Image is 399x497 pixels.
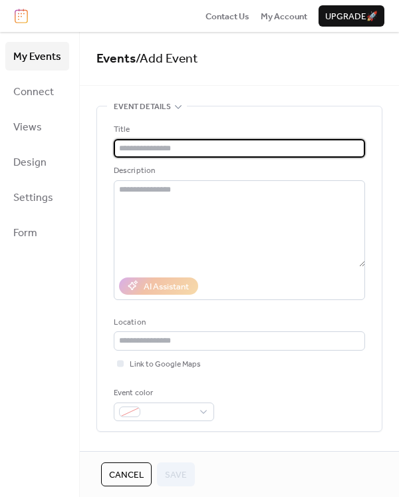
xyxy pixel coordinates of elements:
[5,77,69,106] a: Connect
[205,10,249,23] span: Contact Us
[114,316,362,329] div: Location
[114,123,362,136] div: Title
[13,188,53,208] span: Settings
[114,164,362,178] div: Description
[5,183,69,212] a: Settings
[13,117,42,138] span: Views
[5,218,69,247] a: Form
[130,358,201,371] span: Link to Google Maps
[319,5,384,27] button: Upgrade🚀
[5,148,69,176] a: Design
[96,47,136,71] a: Events
[13,223,37,244] span: Form
[325,10,378,23] span: Upgrade 🚀
[109,468,144,482] span: Cancel
[13,47,61,67] span: My Events
[114,387,211,400] div: Event color
[5,42,69,71] a: My Events
[205,9,249,23] a: Contact Us
[101,462,152,486] button: Cancel
[261,9,307,23] a: My Account
[15,9,28,23] img: logo
[114,100,171,114] span: Event details
[261,10,307,23] span: My Account
[13,152,47,173] span: Design
[114,448,170,461] span: Date and time
[136,47,198,71] span: / Add Event
[13,82,54,102] span: Connect
[5,112,69,141] a: Views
